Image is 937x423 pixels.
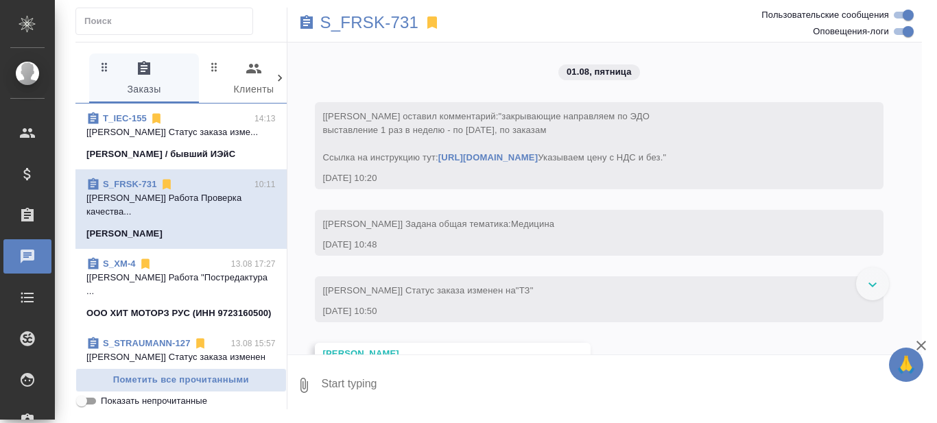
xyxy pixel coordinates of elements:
p: 10:11 [254,178,276,191]
p: [PERSON_NAME] [86,227,163,241]
div: [PERSON_NAME] [323,347,543,361]
span: 🙏 [894,350,918,379]
span: Пометить все прочитанными [83,372,279,388]
svg: Отписаться [139,257,152,271]
button: Пометить все прочитанными [75,368,287,392]
div: S_XM-413.08 17:27[[PERSON_NAME]] Работа "Постредактура ...ООО ХИТ МОТОРЗ РУС (ИНН 9723160500) [75,249,287,328]
div: [DATE] 10:48 [323,238,836,252]
a: S_STRAUMANN-127 [103,338,191,348]
svg: Отписаться [150,112,163,125]
span: Заказы [97,60,191,98]
a: S_FRSK-731 [103,179,157,189]
svg: Отписаться [160,178,174,191]
div: [DATE] 10:50 [323,304,836,318]
span: [[PERSON_NAME]] Статус заказа изменен на [323,285,534,295]
span: Медицина [511,219,554,229]
a: S_FRSK-731 [320,16,419,29]
p: [PERSON_NAME] / бывший ИЭйС [86,147,235,161]
p: [[PERSON_NAME]] Работа "Постредактура ... [86,271,276,298]
svg: Отписаться [193,337,207,350]
span: Клиенты [207,60,300,98]
div: S_FRSK-73110:11[[PERSON_NAME]] Работа Проверка качества...[PERSON_NAME] [75,169,287,249]
span: [[PERSON_NAME]] Задана общая тематика: [323,219,555,229]
p: [[PERSON_NAME]] Статус заказа изме... [86,125,276,139]
a: [URL][DOMAIN_NAME] [438,152,538,162]
p: 13.08 15:57 [231,337,276,350]
div: T_IEC-15514:13[[PERSON_NAME]] Статус заказа изме...[PERSON_NAME] / бывший ИЭйС [75,104,287,169]
a: S_XM-4 [103,258,136,269]
span: Оповещения-логи [813,25,889,38]
svg: Зажми и перетащи, чтобы поменять порядок вкладок [208,60,221,73]
span: Показать непрочитанные [101,394,207,408]
span: Пользовательские сообщения [761,8,889,22]
svg: Зажми и перетащи, чтобы поменять порядок вкладок [98,60,111,73]
div: [DATE] 10:20 [323,171,836,185]
button: 🙏 [889,348,923,382]
p: ООО ХИТ МОТОРЗ РУС (ИНН 9723160500) [86,306,272,320]
div: S_STRAUMANN-12713.08 15:57[[PERSON_NAME]] Статус заказа изменен на ...Штрауман [75,328,287,408]
a: T_IEC-155 [103,113,147,123]
p: 14:13 [254,112,276,125]
p: 01.08, пятница [567,65,632,79]
p: [[PERSON_NAME]] Работа Проверка качества... [86,191,276,219]
p: [[PERSON_NAME]] Статус заказа изменен на ... [86,350,276,378]
p: 13.08 17:27 [231,257,276,271]
input: Поиск [84,12,252,31]
span: [[PERSON_NAME] оставил комментарий: [323,111,667,162]
span: "ТЗ" [516,285,534,295]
